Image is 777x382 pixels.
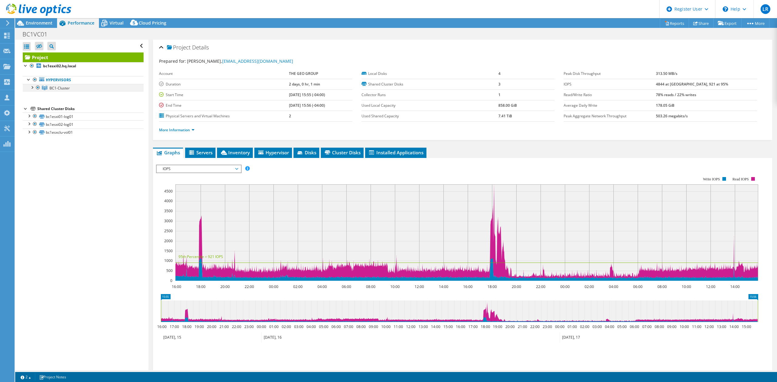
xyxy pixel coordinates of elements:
text: 01:00 [269,324,279,329]
span: Servers [188,149,212,156]
text: 16:00 [456,324,465,329]
label: Used Shared Capacity [361,113,498,119]
text: 16:00 [157,324,167,329]
b: 858.00 GiB [498,103,517,108]
text: 02:00 [585,284,594,289]
text: 06:00 [342,284,351,289]
b: 178.05 GiB [656,103,674,108]
span: BC1-Cluster [49,85,70,91]
b: bc1esxi02.hq.local [43,63,76,69]
text: 04:00 [609,284,618,289]
text: 4500 [164,189,173,194]
b: 2 days, 0 hr, 1 min [289,82,320,87]
text: 08:00 [657,284,667,289]
h1: BC1VC01 [20,31,57,38]
text: Read IOPS [733,177,749,181]
label: IOPS [564,81,656,87]
label: Local Disks [361,71,498,77]
text: 0 [170,278,172,283]
label: Prepared for: [159,58,186,64]
text: 14:00 [431,324,440,329]
text: 23:00 [543,324,552,329]
a: Share [689,18,714,28]
text: 10:00 [390,284,400,289]
label: Used Local Capacity [361,102,498,109]
b: 313.50 MB/s [656,71,677,76]
text: 01:00 [568,324,577,329]
b: 4 [498,71,500,76]
text: 16:00 [172,284,181,289]
span: Details [192,44,209,51]
text: 19:00 [195,324,204,329]
text: 500 [166,268,173,273]
text: 18:00 [481,324,490,329]
text: 09:00 [667,324,677,329]
b: 3 [498,82,500,87]
text: 15:00 [742,324,751,329]
b: 4844 at [GEOGRAPHIC_DATA], 921 at 95% [656,82,728,87]
text: 3000 [164,218,173,223]
b: THE GEO GROUP [289,71,318,76]
text: 05:00 [617,324,627,329]
span: Virtual [110,20,124,26]
a: Project Notes [35,373,70,381]
text: 08:00 [366,284,375,289]
a: [EMAIL_ADDRESS][DOMAIN_NAME] [222,58,293,64]
text: 22:00 [536,284,545,289]
text: 14:00 [439,284,448,289]
a: Hypervisors [23,76,144,84]
text: 09:00 [369,324,378,329]
b: [DATE] 15:55 (-04:00) [289,92,325,97]
div: Shared Cluster Disks [37,105,144,112]
b: 503.26 megabits/s [656,113,688,119]
text: 06:00 [630,324,639,329]
label: Collector Runs [361,92,498,98]
label: Peak Disk Throughput [564,71,656,77]
text: 11:00 [394,324,403,329]
text: 05:00 [319,324,328,329]
label: Peak Aggregate Network Throughput [564,113,656,119]
text: 12:00 [406,324,416,329]
text: 22:00 [245,284,254,289]
span: Cloud Pricing [139,20,166,26]
span: [PERSON_NAME], [187,58,293,64]
label: Average Daily Write [564,102,656,109]
text: 13:00 [419,324,428,329]
text: 03:00 [294,324,304,329]
svg: \n [723,6,728,12]
text: 23:00 [244,324,254,329]
text: 14:00 [729,324,739,329]
text: 18:00 [182,324,192,329]
text: 19:00 [493,324,502,329]
text: 15:00 [443,324,453,329]
text: 10:00 [680,324,689,329]
text: 12:00 [415,284,424,289]
span: Graphs [156,149,180,156]
text: 11:00 [692,324,701,329]
b: 78% reads / 22% writes [656,92,696,97]
text: 20:00 [207,324,216,329]
a: bc1esxi01-log01 [23,112,144,120]
a: BC1-Cluster [23,84,144,92]
text: 13:00 [717,324,726,329]
label: End Time [159,102,289,109]
text: 14:00 [730,284,740,289]
text: 02:00 [580,324,589,329]
text: 06:00 [331,324,341,329]
span: Performance [68,20,94,26]
span: LR [761,4,770,14]
span: Installed Applications [368,149,423,156]
text: Write IOPS [703,177,720,181]
text: 21:00 [518,324,527,329]
text: 2500 [164,228,173,233]
text: 20:00 [220,284,230,289]
label: Shared Cluster Disks [361,81,498,87]
a: Export [713,18,741,28]
text: 07:00 [344,324,353,329]
text: 2000 [164,238,173,243]
text: 03:00 [592,324,602,329]
text: 18:00 [196,284,205,289]
span: IOPS [160,165,238,173]
text: 04:00 [307,324,316,329]
text: 17:00 [468,324,478,329]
